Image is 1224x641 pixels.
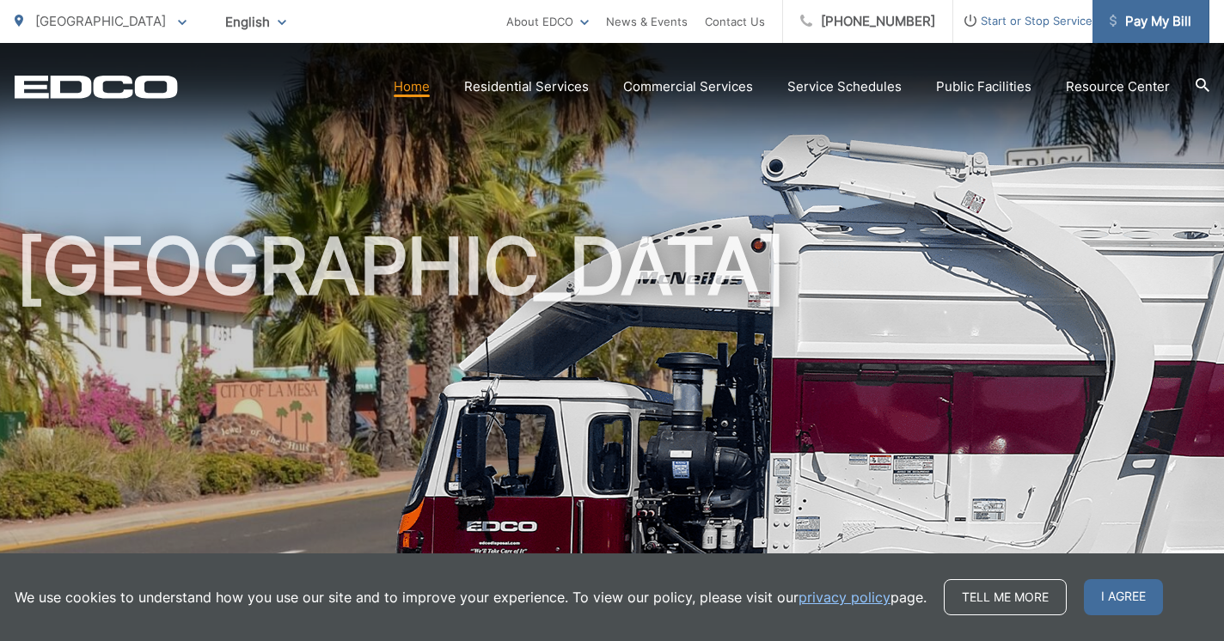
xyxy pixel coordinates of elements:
[1084,579,1163,615] span: I agree
[623,76,753,97] a: Commercial Services
[1066,76,1170,97] a: Resource Center
[606,11,688,32] a: News & Events
[15,587,927,607] p: We use cookies to understand how you use our site and to improve your experience. To view our pol...
[936,76,1031,97] a: Public Facilities
[944,579,1067,615] a: Tell me more
[787,76,902,97] a: Service Schedules
[705,11,765,32] a: Contact Us
[799,587,890,607] a: privacy policy
[506,11,589,32] a: About EDCO
[35,13,166,29] span: [GEOGRAPHIC_DATA]
[212,7,299,37] span: English
[15,75,178,99] a: EDCD logo. Return to the homepage.
[1110,11,1191,32] span: Pay My Bill
[394,76,430,97] a: Home
[464,76,589,97] a: Residential Services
